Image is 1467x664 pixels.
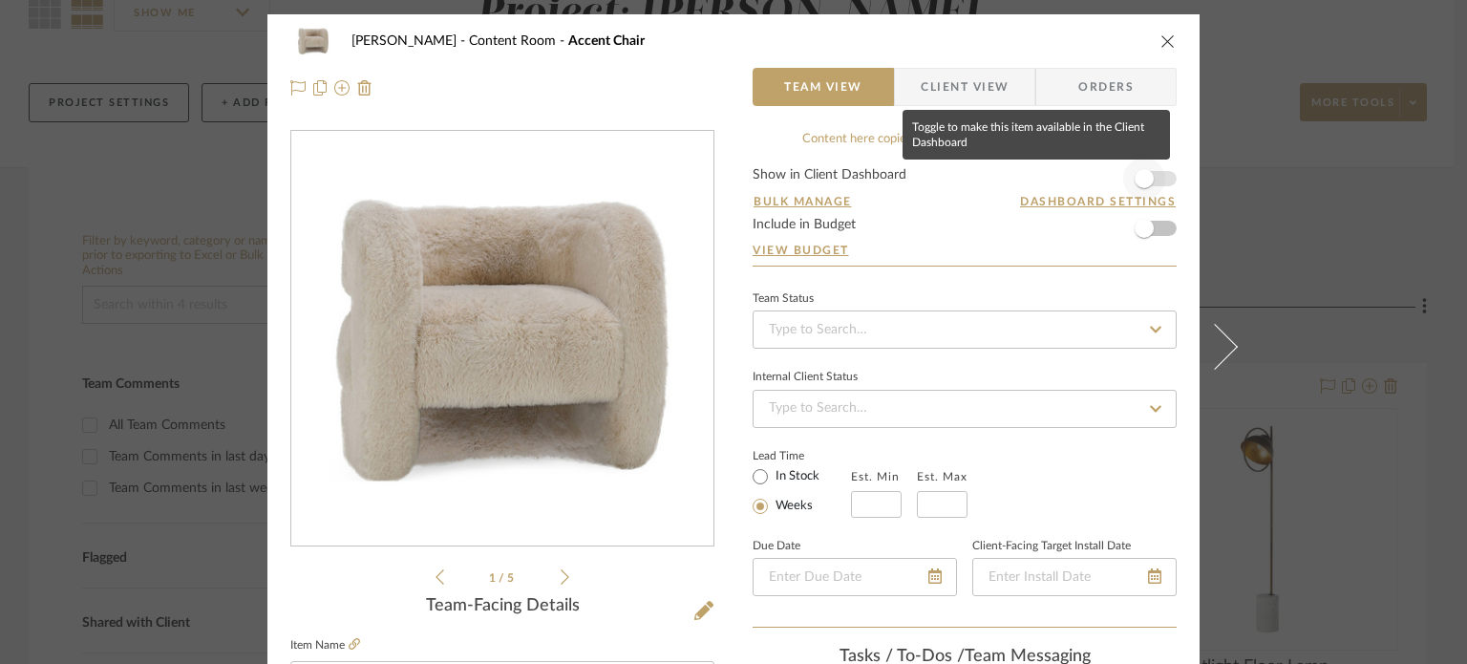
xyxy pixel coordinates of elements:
[753,311,1177,349] input: Type to Search…
[753,294,814,304] div: Team Status
[753,130,1177,149] div: Content here copies to Client View - confirm visibility there.
[753,542,800,551] label: Due Date
[753,193,853,210] button: Bulk Manage
[507,572,517,584] span: 5
[753,447,851,464] label: Lead Time
[972,558,1177,596] input: Enter Install Date
[291,132,713,546] div: 0
[568,34,645,48] span: Accent Chair
[772,468,819,485] label: In Stock
[851,470,900,483] label: Est. Min
[753,243,1177,258] a: View Budget
[290,637,360,653] label: Item Name
[357,80,372,96] img: Remove from project
[1019,193,1177,210] button: Dashboard Settings
[972,542,1131,551] label: Client-Facing Target Install Date
[499,572,507,584] span: /
[753,464,851,518] mat-radio-group: Select item type
[351,34,469,48] span: [PERSON_NAME]
[469,34,568,48] span: Content Room
[489,572,499,584] span: 1
[290,596,714,617] div: Team-Facing Details
[772,498,813,515] label: Weeks
[1159,32,1177,50] button: close
[784,68,862,106] span: Team View
[1057,68,1155,106] span: Orders
[290,22,336,60] img: 0387e78f-4ba1-4135-9da6-e85eb3a92477_48x40.jpg
[295,132,710,546] img: 0387e78f-4ba1-4135-9da6-e85eb3a92477_436x436.jpg
[753,390,1177,428] input: Type to Search…
[921,68,1009,106] span: Client View
[753,373,858,382] div: Internal Client Status
[917,470,967,483] label: Est. Max
[753,558,957,596] input: Enter Due Date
